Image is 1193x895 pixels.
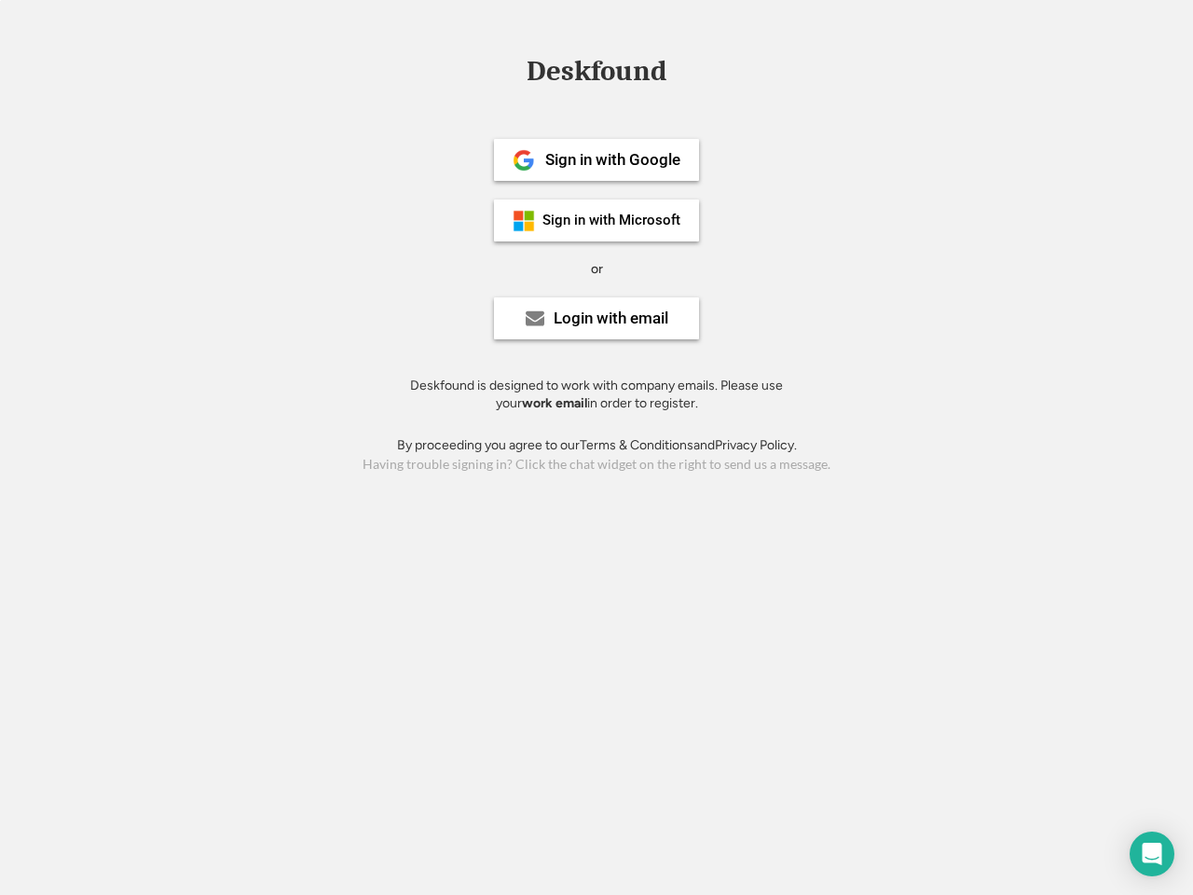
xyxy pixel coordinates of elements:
div: Sign in with Microsoft [542,213,680,227]
img: ms-symbollockup_mssymbol_19.png [513,210,535,232]
div: Open Intercom Messenger [1130,832,1174,876]
a: Privacy Policy. [715,437,797,453]
div: Deskfound [517,57,676,86]
div: Sign in with Google [545,152,680,168]
strong: work email [522,395,587,411]
img: 1024px-Google__G__Logo.svg.png [513,149,535,172]
div: Deskfound is designed to work with company emails. Please use your in order to register. [387,377,806,413]
div: or [591,260,603,279]
a: Terms & Conditions [580,437,693,453]
div: By proceeding you agree to our and [397,436,797,455]
div: Login with email [554,310,668,326]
